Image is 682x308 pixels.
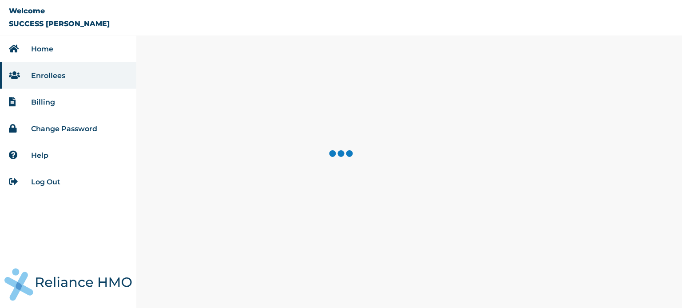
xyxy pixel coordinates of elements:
[31,125,97,133] a: Change Password
[31,98,55,106] a: Billing
[31,71,65,80] a: Enrollees
[31,178,60,186] a: Log Out
[31,45,53,53] a: Home
[9,7,45,15] p: Welcome
[31,151,48,160] a: Help
[4,268,132,301] img: RelianceHMO's Logo
[9,19,110,28] p: SUCCESS [PERSON_NAME]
